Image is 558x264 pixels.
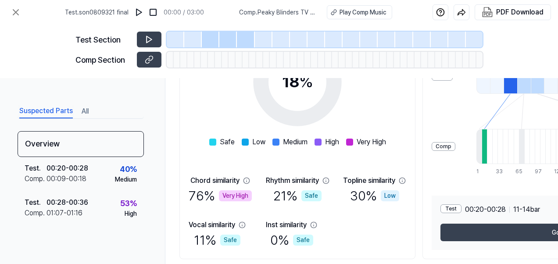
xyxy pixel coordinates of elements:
span: High [325,137,339,147]
img: stop [149,8,157,17]
button: Play Comp Music [327,5,392,19]
button: Suspected Parts [19,104,73,118]
img: play [135,8,143,17]
div: 76 % [189,186,252,206]
div: Safe [220,235,240,246]
div: 65 [515,168,521,175]
div: 33 [496,168,501,175]
div: Play Comp Music [340,8,386,17]
div: 0 % [270,230,313,250]
span: Very High [357,137,386,147]
div: Test . [25,163,46,174]
div: Inst similarity [266,220,307,230]
span: 00:20 - 00:28 [465,204,506,215]
div: 00:28 - 00:36 [46,197,88,208]
div: Comp . [25,174,46,184]
div: 00:00 / 03:00 [164,8,204,17]
div: Medium [115,175,137,184]
div: Test [440,204,461,213]
div: 01:07 - 01:16 [46,208,82,218]
span: Test . son0809321 final [65,8,129,17]
span: Medium [283,137,308,147]
img: PDF Download [482,7,493,18]
div: 21 % [273,186,322,206]
div: 97 [535,168,540,175]
div: Topline similarity [343,175,395,186]
div: Low [381,190,399,201]
button: PDF Download [480,5,545,20]
img: help [436,8,445,17]
button: All [82,104,89,118]
div: Chord similarity [190,175,240,186]
div: Safe [301,190,322,201]
img: share [457,8,466,17]
div: Comp . [25,208,46,218]
span: Comp . Peaky Blinders TV Theme [239,8,316,17]
div: 00:20 - 00:28 [46,163,88,174]
div: 18 [282,70,313,94]
span: Safe [220,137,235,147]
div: PDF Download [496,7,544,18]
div: Comp [432,142,455,151]
div: Rhythm similarity [266,175,319,186]
div: 30 % [350,186,399,206]
div: Vocal similarity [189,220,235,230]
div: Overview [18,131,144,157]
div: Safe [293,235,313,246]
div: High [125,209,137,218]
div: Test Section [75,34,132,46]
div: Comp Section [75,54,132,66]
div: 40 % [120,163,137,175]
div: 11 % [194,230,240,250]
div: 53 % [120,197,137,209]
div: 00:09 - 00:18 [46,174,86,184]
div: Test . [25,197,46,208]
span: Low [252,137,265,147]
span: 11 - 14 bar [513,204,540,215]
div: Very High [219,190,252,201]
span: % [299,72,313,91]
div: 1 [476,168,482,175]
